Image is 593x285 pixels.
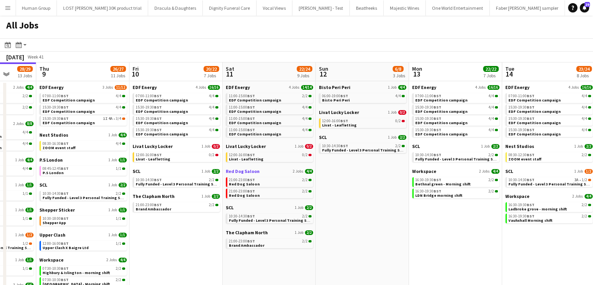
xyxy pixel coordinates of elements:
[527,93,535,98] span: BST
[39,157,63,163] span: P.S London
[322,93,405,102] a: 06:00-19:00BST4/4Bisto Peri Peri
[208,85,220,90] span: 16/16
[119,133,127,137] span: 4/4
[319,134,327,140] span: SCL
[582,94,587,98] span: 4/4
[23,142,28,146] span: 4/4
[229,117,255,121] span: 11:00-15:00
[412,143,499,149] a: SCL1 Job2/2
[15,183,24,187] span: 1 Job
[481,144,490,149] span: 1 Job
[226,143,313,168] div: Livat Lucky Locker1 Job0/212:00-16:00BST0/2Livat - Leafletting
[415,189,441,193] span: 16:30-19:30
[479,169,490,174] span: 2 Jobs
[229,189,312,198] a: 21:00-23:00BST2/2Red Dog Saloon
[505,84,529,90] span: EDF Energy
[487,85,499,90] span: 16/16
[42,166,125,175] a: 08:45-12:45BST1/1P.S London
[415,116,498,125] a: 15:30-19:30BST4/4EDF Competition campaign
[489,153,494,157] span: 2/2
[527,116,535,121] span: BST
[293,169,303,174] span: 2 Jobs
[292,0,350,16] button: [PERSON_NAME] - Test
[505,143,534,149] span: Nest Studios
[415,117,441,121] span: 15:30-19:30
[116,142,121,146] span: 4/4
[319,109,406,134] div: Livat Lucky Locker1 Job0/212:00-16:00BST0/2Livat - Leafletting
[42,98,95,103] span: EDF Competition campaign
[61,141,69,146] span: BST
[247,152,255,157] span: BST
[434,177,441,182] span: BST
[505,143,593,149] a: Nest Studios1 Job2/2
[301,85,313,90] span: 14/14
[489,178,494,182] span: 2/2
[508,116,591,125] a: 15:30-19:30BST4/4EDF Competition campaign
[319,109,359,115] span: Livat Lucky Locker
[508,127,591,136] a: 15:30-19:30BST4/4EDF Competition campaign
[415,127,498,136] a: 15:30-19:30BST4/4EDF Competition campaign
[508,105,535,109] span: 15:30-19:30
[415,93,498,102] a: 07:00-11:00BST4/4EDF Competition campaign
[415,157,522,162] span: Fully Funded - Level 3 Personal Training Skills Bootcamp
[226,168,313,174] a: Red Dog Saloon2 Jobs4/4
[42,116,125,125] a: 15:30-19:30BST1I4A•3/4EDF Competition campaign
[61,191,69,196] span: BST
[505,143,593,168] div: Nest Studios1 Job2/208:30-12:30BST2/2ZOOM event staff
[202,144,210,149] span: 1 Job
[133,143,173,149] span: Livat Lucky Locker
[42,141,125,150] a: 08:30-16:30BST4/4ZOOM event staff
[388,135,397,140] span: 1 Job
[322,144,348,148] span: 10:30-14:30
[415,132,467,137] span: EDF Competition campaign
[434,152,441,157] span: BST
[23,130,28,134] span: 4/4
[302,178,308,182] span: 2/2
[412,84,499,90] a: EDF Energy4 Jobs16/16
[136,120,188,125] span: EDF Competition campaign
[434,105,441,110] span: BST
[434,189,441,194] span: BST
[302,189,308,193] span: 2/2
[229,127,312,136] a: 11:00-15:00BST4/4EDF Competition campaign
[119,158,127,162] span: 1/1
[319,84,350,90] span: Bisto Peri Peri
[209,94,214,98] span: 4/4
[42,192,69,196] span: 10:30-14:30
[39,157,127,182] div: P.S London1 Job1/108:45-12:45BST1/1P.S London
[295,144,303,149] span: 1 Job
[154,177,162,182] span: BST
[229,189,255,193] span: 21:00-23:00
[247,93,255,98] span: BST
[154,127,162,132] span: BST
[582,128,587,132] span: 4/4
[415,153,441,157] span: 10:30-14:30
[108,158,117,162] span: 1 Job
[490,0,565,16] button: Faber [PERSON_NAME] sampler
[39,132,127,157] div: Nest Studios1 Job4/408:30-16:30BST4/4ZOOM event staff
[434,93,441,98] span: BST
[226,84,250,90] span: EDF Energy
[209,178,214,182] span: 2/2
[229,128,255,132] span: 11:00-15:00
[16,0,57,16] button: Human Group
[489,117,494,121] span: 4/4
[212,169,220,174] span: 2/2
[508,117,535,121] span: 15:30-19:30
[133,84,220,143] div: EDF Energy4 Jobs16/1607:00-11:00BST4/4EDF Competition campaign15:30-19:30BST4/4EDF Competition ca...
[412,84,436,90] span: EDF Energy
[505,168,593,174] a: SCL1 Job1/2
[154,93,162,98] span: BST
[395,144,401,148] span: 2/2
[302,153,308,157] span: 0/2
[133,143,220,149] a: Livat Lucky Locker1 Job0/2
[148,0,203,16] button: Dracula & Daughters
[415,105,441,109] span: 15:30-19:30
[133,143,220,168] div: Livat Lucky Locker1 Job0/212:00-16:00BST0/2Livat - Leafletting
[580,3,589,12] a: 29
[489,128,494,132] span: 4/4
[508,93,591,102] a: 07:00-11:00BST4/4EDF Competition campaign
[415,193,462,198] span: LDN Bridge morning shift
[136,127,218,136] a: 15:30-19:30BST4/4EDF Competition campaign
[340,118,348,123] span: BST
